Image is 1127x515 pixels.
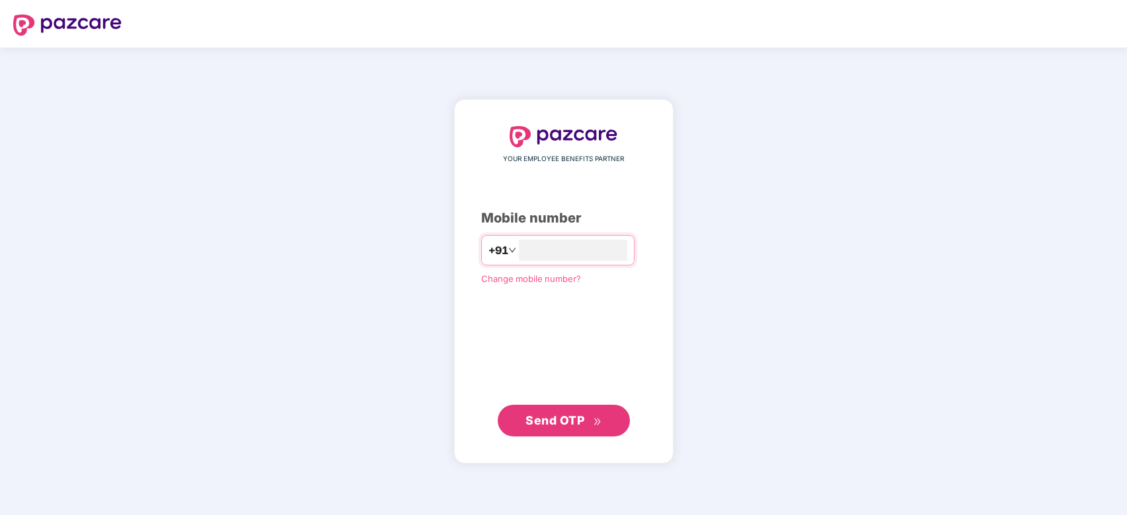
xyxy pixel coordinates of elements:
img: logo [510,126,618,147]
div: Mobile number [481,208,646,228]
a: Change mobile number? [481,273,581,284]
img: logo [13,15,122,36]
button: Send OTPdouble-right [498,405,630,436]
span: YOUR EMPLOYEE BENEFITS PARTNER [503,154,624,164]
span: Send OTP [525,413,584,427]
span: double-right [593,417,602,426]
span: +91 [488,242,508,259]
span: down [508,246,516,254]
